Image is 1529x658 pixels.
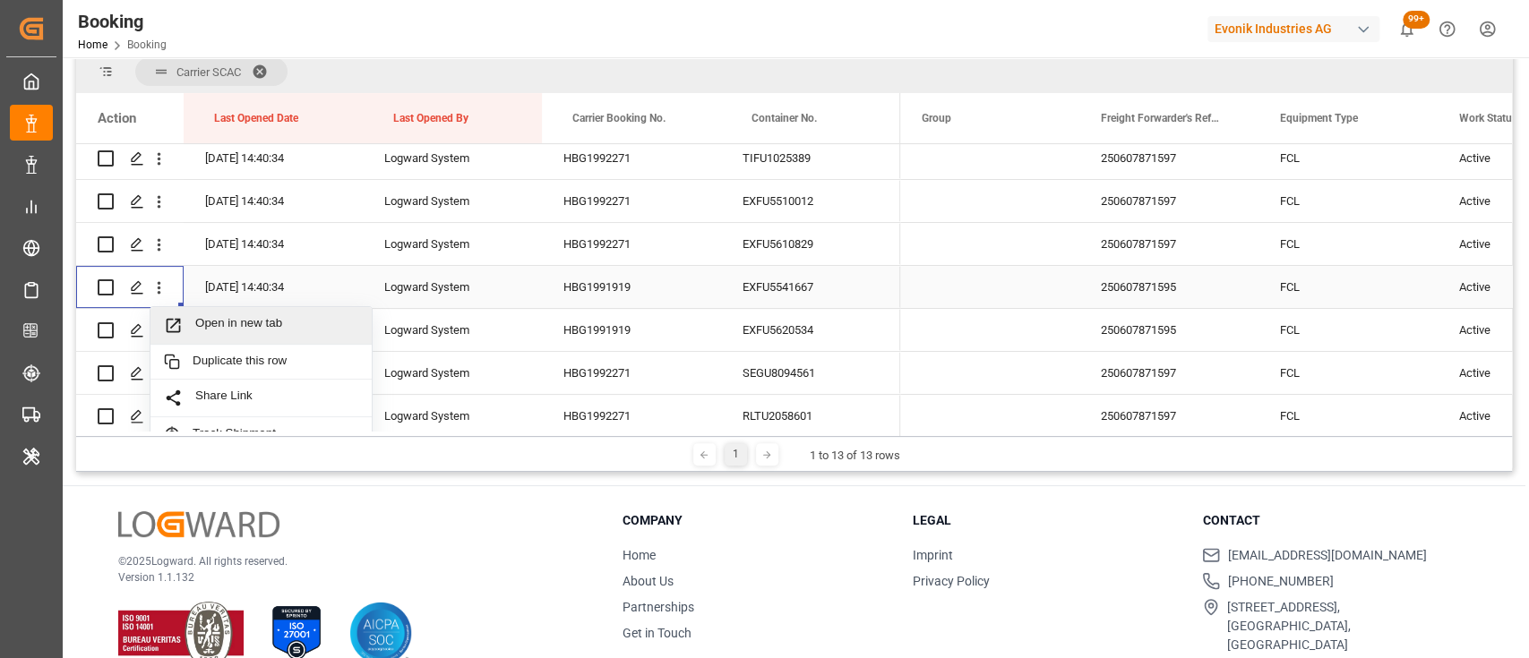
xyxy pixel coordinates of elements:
div: HBG1992271 [542,180,721,222]
div: FCL [1258,223,1438,265]
div: FCL [1258,266,1438,308]
div: 250607871597 [1079,352,1258,394]
span: Container No. [752,112,817,124]
div: [DATE] 14:40:34 [184,223,363,265]
div: Press SPACE to select this row. [76,266,900,309]
h3: Company [623,511,890,530]
a: Privacy Policy [913,574,990,588]
div: FCL [1258,137,1438,179]
div: EXFU5541667 [721,266,900,308]
a: Home [623,548,656,562]
div: [DATE] 14:40:34 [184,180,363,222]
span: Carrier SCAC [176,65,241,79]
div: FCL [1258,309,1438,351]
div: Press SPACE to select this row. [76,395,900,438]
button: Evonik Industries AG [1207,12,1387,46]
div: HBG1992271 [542,352,721,394]
p: Version 1.1.132 [118,569,578,585]
div: FCL [1258,180,1438,222]
div: 250607871597 [1079,395,1258,437]
span: Carrier Booking No. [572,112,666,124]
a: Partnerships [623,600,694,614]
div: Evonik Industries AG [1207,16,1379,42]
div: HBG1992271 [542,137,721,179]
a: Imprint [913,548,953,562]
div: Logward System [363,352,542,394]
div: HBG1991919 [542,309,721,351]
div: EXFU5510012 [721,180,900,222]
span: Work Status [1459,112,1517,124]
div: Press SPACE to select this row. [76,223,900,266]
div: EXFU5610829 [721,223,900,265]
div: Booking [78,8,167,35]
a: About Us [623,574,674,588]
div: Press SPACE to select this row. [76,309,900,352]
div: Logward System [363,309,542,351]
span: Last Opened By [393,112,468,124]
div: 1 to 13 of 13 rows [810,447,900,465]
div: 250607871597 [1079,223,1258,265]
button: show 100 new notifications [1387,9,1427,49]
span: [STREET_ADDRESS], [GEOGRAPHIC_DATA], [GEOGRAPHIC_DATA] [1227,598,1470,654]
div: FCL [1258,352,1438,394]
span: Equipment Type [1280,112,1358,124]
div: 250607871597 [1079,180,1258,222]
div: Press SPACE to select this row. [76,137,900,180]
div: 250607871597 [1079,137,1258,179]
div: Logward System [363,395,542,437]
div: TIFU1025389 [721,137,900,179]
span: [EMAIL_ADDRESS][DOMAIN_NAME] [1227,546,1426,565]
div: Logward System [363,180,542,222]
a: Get in Touch [623,626,691,640]
span: Last Opened Date [214,112,298,124]
div: Press SPACE to select this row. [76,180,900,223]
div: HBG1992271 [542,395,721,437]
div: [DATE] 14:40:34 [184,137,363,179]
p: © 2025 Logward. All rights reserved. [118,553,578,569]
div: HBG1992271 [542,223,721,265]
div: SEGU8094561 [721,352,900,394]
button: Help Center [1427,9,1467,49]
div: Logward System [363,137,542,179]
div: Action [98,110,136,126]
div: Logward System [363,266,542,308]
span: [PHONE_NUMBER] [1227,572,1333,591]
div: RLTU2058601 [721,395,900,437]
h3: Contact [1202,511,1470,530]
div: 250607871595 [1079,266,1258,308]
div: [DATE] 14:40:34 [184,266,363,308]
span: Group [922,112,951,124]
div: 250607871595 [1079,309,1258,351]
div: 1 [725,443,747,466]
div: HBG1991919 [542,266,721,308]
div: Logward System [363,223,542,265]
div: EXFU5620534 [721,309,900,351]
span: 99+ [1403,11,1430,29]
span: Freight Forwarder's Reference No. [1101,112,1221,124]
div: Press SPACE to select this row. [76,352,900,395]
h3: Legal [913,511,1181,530]
a: Home [78,38,107,51]
img: Logward Logo [118,511,279,537]
div: FCL [1258,395,1438,437]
